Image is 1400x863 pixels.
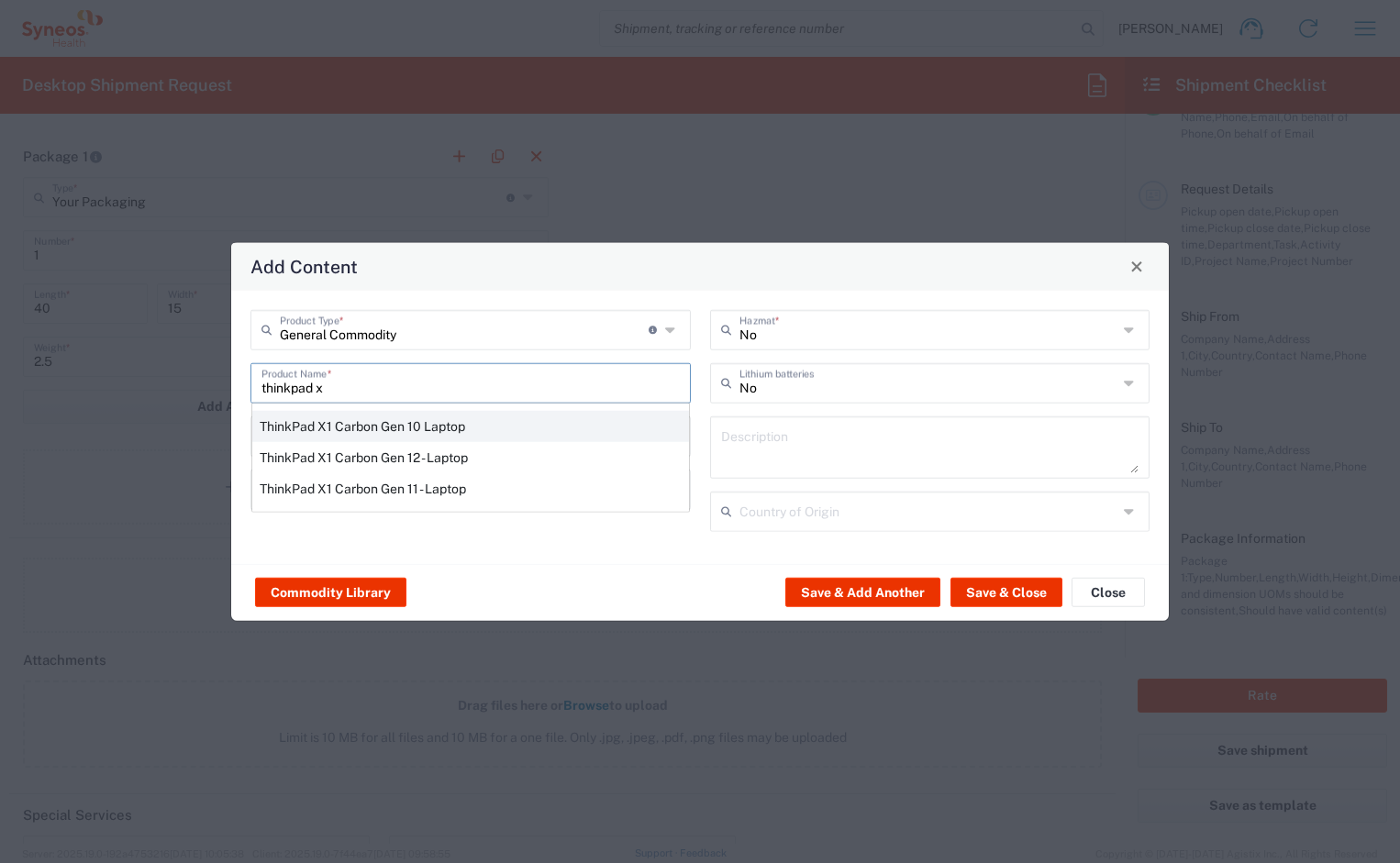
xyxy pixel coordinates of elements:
[252,441,689,472] div: ThinkPad X1 Carbon Gen 12 - Laptop
[250,253,358,280] h4: Add Content
[255,578,406,607] button: Commodity Library
[252,472,689,503] div: ThinkPad X1 Carbon Gen 11 - Laptop
[950,578,1062,607] button: Save & Close
[1072,578,1145,607] button: Close
[1124,253,1150,279] button: Close
[785,578,940,607] button: Save & Add Another
[252,410,689,441] div: ThinkPad X1 Carbon Gen 10 Laptop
